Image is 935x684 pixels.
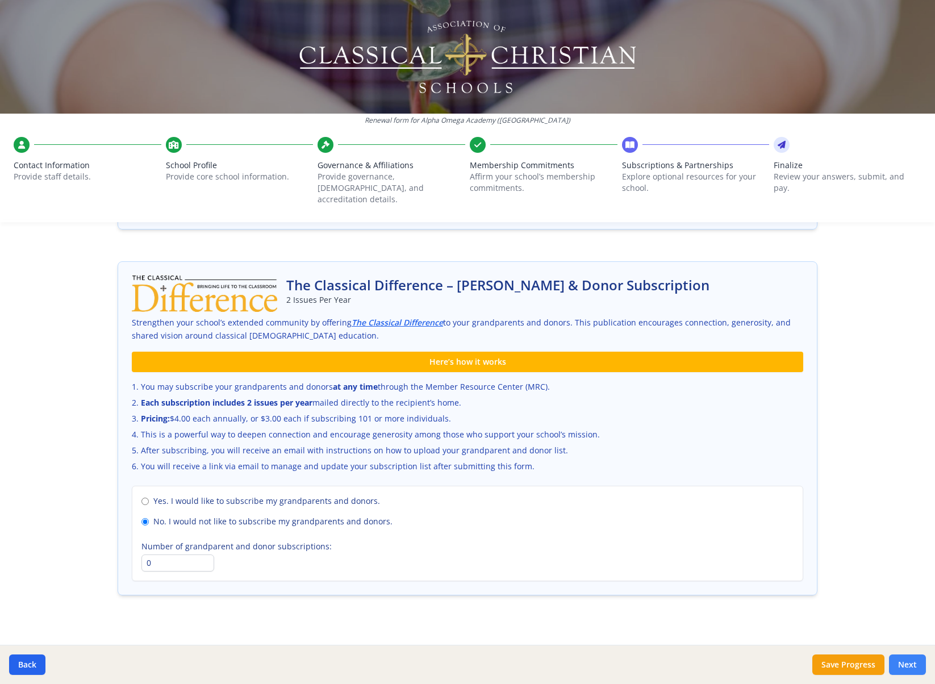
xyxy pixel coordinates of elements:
[774,171,921,194] p: Review your answers, submit, and pay.
[132,445,803,456] li: After subscribing, you will receive an email with instructions on how to upload your grandparent ...
[470,160,617,171] span: Membership Commitments
[141,498,149,505] input: Yes. I would like to subscribe my grandparents and donors.
[470,171,617,194] p: Affirm your school’s membership commitments.
[141,397,312,408] strong: Each subscription includes 2 issues per year
[298,17,638,97] img: Logo
[132,381,803,393] li: You may subscribe your grandparents and donors through the Member Resource Center (MRC).
[141,541,794,552] label: Number of grandparent and donor subscriptions:
[774,160,921,171] span: Finalize
[132,397,803,408] li: mailed directly to the recipient’s home.
[622,160,770,171] span: Subscriptions & Partnerships
[286,294,709,306] p: 2 Issues Per Year
[889,654,926,675] button: Next
[132,276,277,312] img: The Classical Difference
[622,171,770,194] p: Explore optional resources for your school.
[166,160,314,171] span: School Profile
[141,413,170,424] strong: Pricing:
[132,461,803,472] li: You will receive a link via email to manage and update your subscription list after submitting th...
[132,352,803,372] div: Here’s how it works
[141,518,149,525] input: No. I would not like to subscribe my grandparents and donors.
[14,160,161,171] span: Contact Information
[9,654,45,675] button: Back
[333,381,378,392] strong: at any time
[166,171,314,182] p: Provide core school information.
[132,429,803,440] li: This is a powerful way to deepen connection and encourage generosity among those who support your...
[812,654,884,675] button: Save Progress
[14,171,161,182] p: Provide staff details.
[318,171,465,205] p: Provide governance, [DEMOGRAPHIC_DATA], and accreditation details.
[132,316,803,343] p: Strengthen your school’s extended community by offering to your grandparents and donors. This pub...
[153,495,380,507] span: Yes. I would like to subscribe my grandparents and donors.
[352,316,443,330] a: The Classical Difference
[153,516,393,527] span: No. I would not like to subscribe my grandparents and donors.
[132,413,803,424] li: $4.00 each annually, or $3.00 each if subscribing 101 or more individuals.
[318,160,465,171] span: Governance & Affiliations
[286,276,709,294] h2: The Classical Difference – [PERSON_NAME] & Donor Subscription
